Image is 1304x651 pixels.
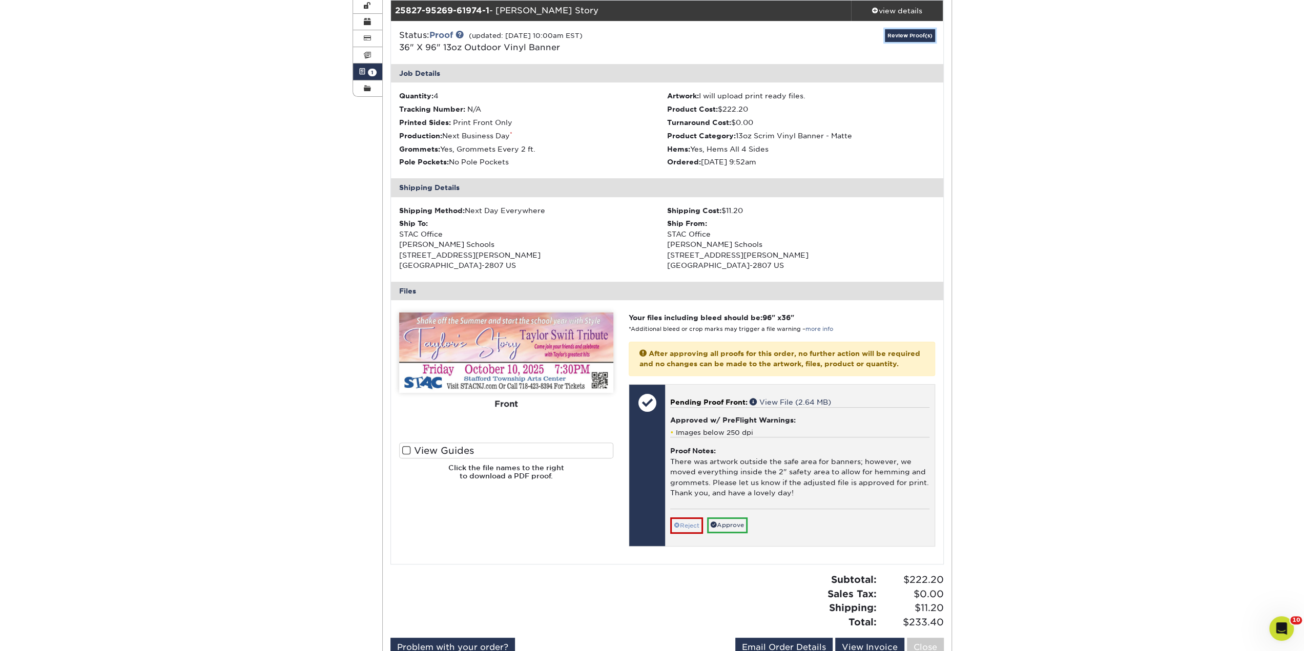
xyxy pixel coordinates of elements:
li: $222.20 [667,104,935,114]
strong: 25827-95269-61974-1 [395,6,489,15]
li: 13oz Scrim Vinyl Banner - Matte [667,131,935,141]
div: Job Details [391,64,943,82]
span: N/A [467,105,481,113]
strong: Product Category: [667,132,736,140]
span: $233.40 [880,615,944,629]
strong: Shipping Cost: [667,206,721,215]
div: STAC Office [PERSON_NAME] Schools [STREET_ADDRESS][PERSON_NAME] [GEOGRAPHIC_DATA]-2807 US [667,218,935,270]
div: - [PERSON_NAME] Story [391,1,851,21]
strong: Artwork: [667,92,699,100]
strong: Shipping Method: [399,206,465,215]
strong: Shipping: [829,602,877,613]
div: Next Day Everywhere [399,205,667,216]
strong: Ordered: [667,158,701,166]
iframe: Intercom live chat [1269,616,1294,641]
div: Status: [391,29,759,54]
h4: Approved w/ PreFlight Warnings: [670,416,929,424]
span: Print Front Only [453,118,512,127]
span: $222.20 [880,573,944,587]
small: *Additional bleed or crop marks may trigger a file warning – [629,326,833,332]
strong: Printed Sides: [399,118,451,127]
div: STAC Office [PERSON_NAME] Schools [STREET_ADDRESS][PERSON_NAME] [GEOGRAPHIC_DATA]-2807 US [399,218,667,270]
li: Images below 250 dpi [670,428,929,437]
span: Pending Proof Front: [670,398,748,406]
li: I will upload print ready files. [667,91,935,101]
li: 4 [399,91,667,101]
a: view details [851,1,943,21]
span: 36 [781,313,791,322]
strong: Tracking Number: [399,105,465,113]
li: $0.00 [667,117,935,128]
div: $11.20 [667,205,935,216]
h6: Click the file names to the right to download a PDF proof. [399,464,613,489]
strong: After approving all proofs for this order, no further action will be required and no changes can ... [639,349,920,368]
strong: Quantity: [399,92,433,100]
div: Shipping Details [391,178,943,197]
span: 10 [1290,616,1302,624]
li: No Pole Pockets [399,157,667,167]
li: Yes, Hems All 4 Sides [667,144,935,154]
div: view details [851,6,943,16]
strong: Ship To: [399,219,428,227]
a: 1 [353,64,383,80]
a: Review Proof(s) [885,29,935,42]
strong: Total: [848,616,877,627]
span: 1 [368,69,377,76]
strong: Production: [399,132,442,140]
span: $11.20 [880,601,944,615]
a: Reject [670,517,703,534]
strong: Proof Notes: [670,447,716,455]
label: View Guides [399,443,613,458]
a: more info [805,326,833,332]
iframe: Google Customer Reviews [3,620,87,647]
a: View File (2.64 MB) [750,398,831,406]
span: $0.00 [880,587,944,601]
strong: Hems: [667,145,690,153]
strong: Ship From: [667,219,707,227]
div: Files [391,282,943,300]
strong: Your files including bleed should be: " x " [629,313,794,322]
strong: Sales Tax: [827,588,877,599]
strong: Turnaround Cost: [667,118,731,127]
li: [DATE] 9:52am [667,157,935,167]
strong: Grommets: [399,145,440,153]
span: 96 [762,313,772,322]
strong: Subtotal: [831,574,877,585]
a: Approve [707,517,748,533]
li: Next Business Day [399,131,667,141]
div: Front [399,393,613,415]
a: 36" X 96" 13oz Outdoor Vinyl Banner [399,43,560,52]
div: There was artwork outside the safe area for banners; however, we moved everything inside the 2" s... [670,437,929,508]
small: (updated: [DATE] 10:00am EST) [469,32,583,39]
strong: Pole Pockets: [399,158,449,166]
strong: Product Cost: [667,105,718,113]
li: Yes, Grommets Every 2 ft. [399,144,667,154]
a: Proof [429,30,453,40]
